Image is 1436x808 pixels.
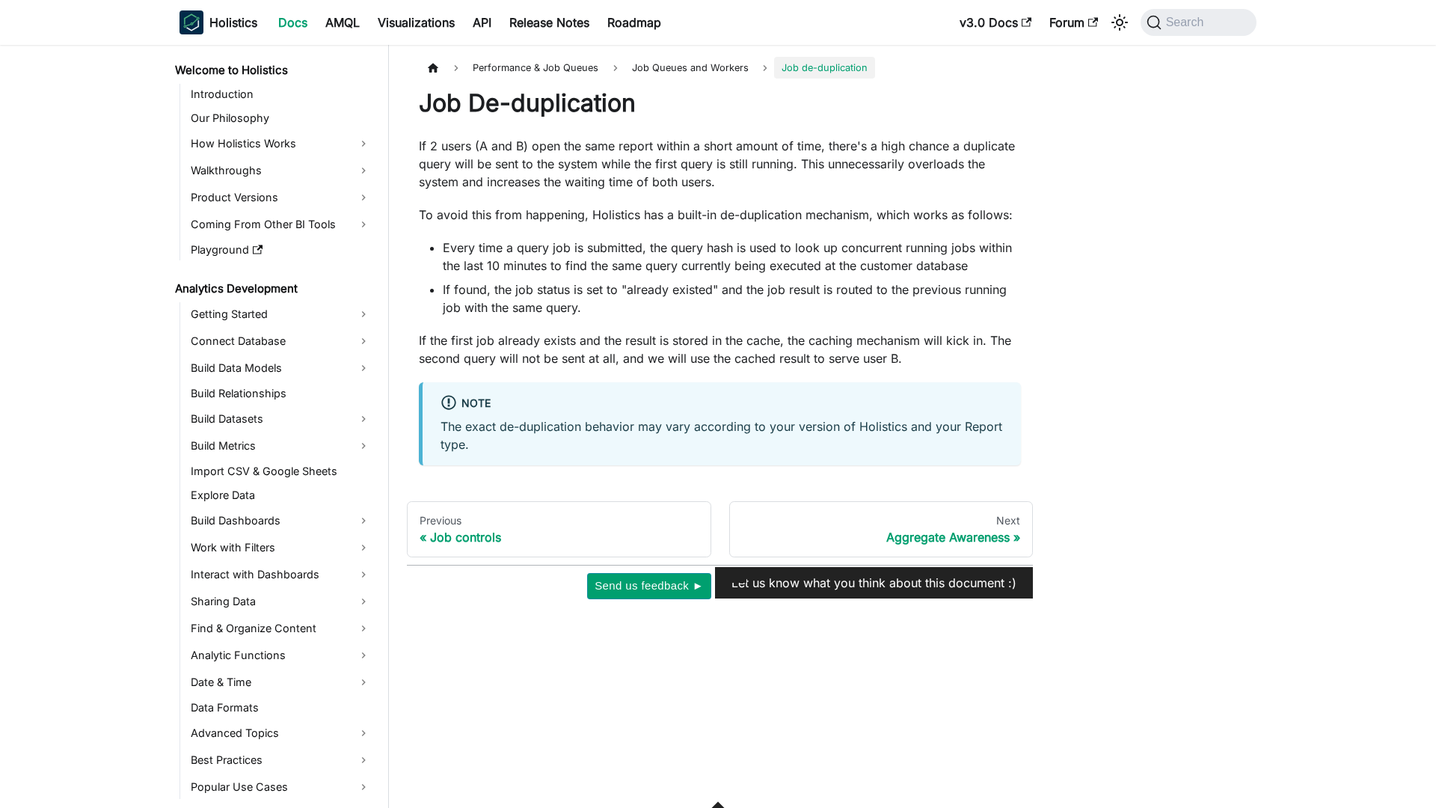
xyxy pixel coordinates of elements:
[419,88,1021,118] h1: Job De-duplication
[186,302,375,326] a: Getting Started
[500,10,598,34] a: Release Notes
[443,239,1021,275] li: Every time a query job is submitted, the query hash is used to look up concurrent running jobs wi...
[186,84,375,105] a: Introduction
[186,132,375,156] a: How Holistics Works
[186,697,375,718] a: Data Formats
[407,501,1033,558] nav: Docs pages
[165,45,389,808] nav: Docs sidebar
[186,590,375,613] a: Sharing Data
[742,530,1021,545] div: Aggregate Awareness
[186,434,375,458] a: Build Metrics
[587,573,711,599] button: Send us feedback ►
[774,57,875,79] span: Job de-duplication
[186,159,375,183] a: Walkthroughs
[1162,16,1213,29] span: Search
[369,10,464,34] a: Visualizations
[595,576,704,596] span: Send us feedback ►
[171,278,375,299] a: Analytics Development
[179,10,203,34] img: Holistics
[443,281,1021,316] li: If found, the job status is set to "already existed" and the job result is routed to the previous...
[186,670,375,694] a: Date & Time
[951,10,1040,34] a: v3.0 Docs
[419,57,1021,79] nav: Breadcrumbs
[419,331,1021,367] p: If the first job already exists and the result is stored in the cache, the caching mechanism will...
[598,10,670,34] a: Roadmap
[186,108,375,129] a: Our Philosophy
[407,501,711,558] a: PreviousJob controls
[186,461,375,482] a: Import CSV & Google Sheets
[186,775,375,799] a: Popular Use Cases
[186,721,375,745] a: Advanced Topics
[186,239,375,260] a: Playground
[625,57,756,79] span: Job Queues and Workers
[186,616,375,640] a: Find & Organize Content
[441,394,1003,414] div: Note
[419,206,1021,224] p: To avoid this from happening, Holistics has a built-in de-duplication mechanism, which works as f...
[729,501,1034,558] a: NextAggregate Awareness
[186,536,375,560] a: Work with Filters
[179,10,257,34] a: HolisticsHolisticsHolistics
[420,514,699,527] div: Previous
[441,417,1003,453] p: The exact de-duplication behavior may vary according to your version of Holistics and your Report...
[419,137,1021,191] p: If 2 users (A and B) open the same report within a short amount of time, there's a high chance a ...
[186,212,375,236] a: Coming From Other BI Tools
[186,407,375,431] a: Build Datasets
[1108,10,1132,34] button: Switch between dark and light mode (currently system mode)
[171,60,375,81] a: Welcome to Holistics
[186,509,375,533] a: Build Dashboards
[186,186,375,209] a: Product Versions
[186,563,375,587] a: Interact with Dashboards
[186,329,375,353] a: Connect Database
[1040,10,1107,34] a: Forum
[742,514,1021,527] div: Next
[1141,9,1256,36] button: Search (Command+K)
[186,748,375,772] a: Best Practices
[420,530,699,545] div: Job controls
[269,10,316,34] a: Docs
[731,575,1016,590] span: Let us know what you think about this document :)
[419,57,447,79] a: Home page
[186,485,375,506] a: Explore Data
[464,10,500,34] a: API
[186,643,375,667] a: Analytic Functions
[209,13,257,31] b: Holistics
[186,383,375,404] a: Build Relationships
[465,57,606,79] span: Performance & Job Queues
[316,10,369,34] a: AMQL
[186,356,375,380] a: Build Data Models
